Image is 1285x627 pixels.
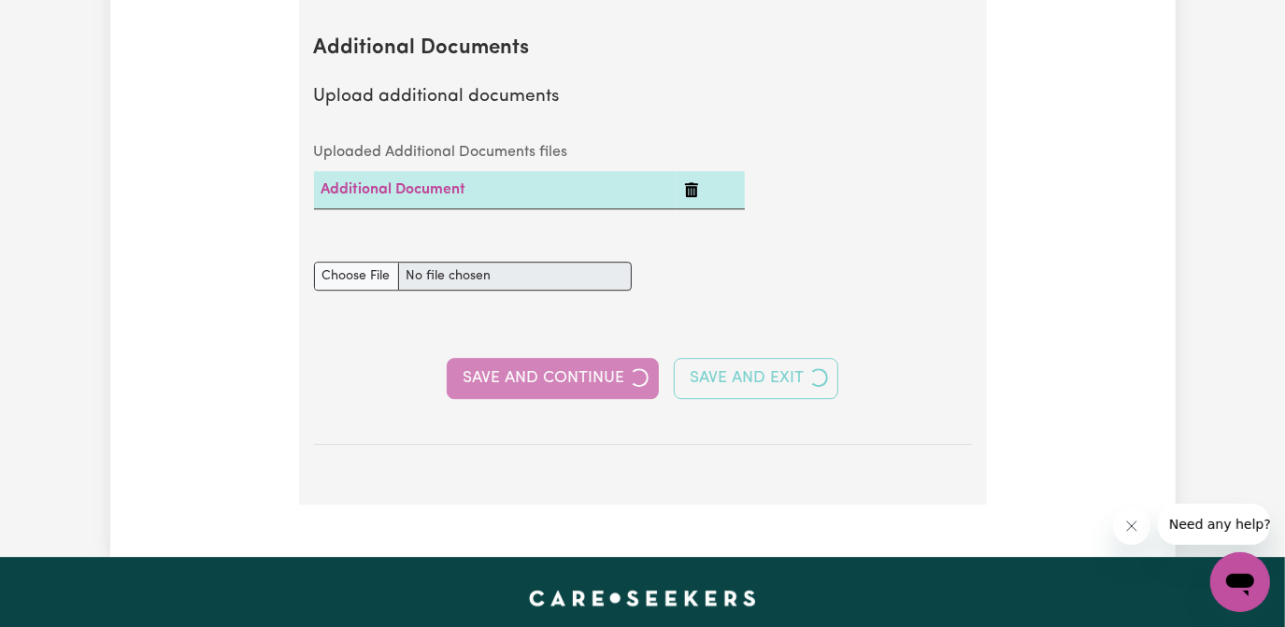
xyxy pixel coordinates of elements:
caption: Uploaded Additional Documents files [314,134,745,171]
iframe: Message from company [1158,504,1270,545]
iframe: Close message [1113,507,1150,545]
iframe: Button to launch messaging window [1210,552,1270,612]
span: Need any help? [11,13,113,28]
a: Additional Document [321,182,466,197]
h2: Additional Documents [314,36,972,62]
p: Upload additional documents [314,84,972,111]
button: Delete Additional Document [684,178,699,201]
a: Careseekers home page [529,591,756,606]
